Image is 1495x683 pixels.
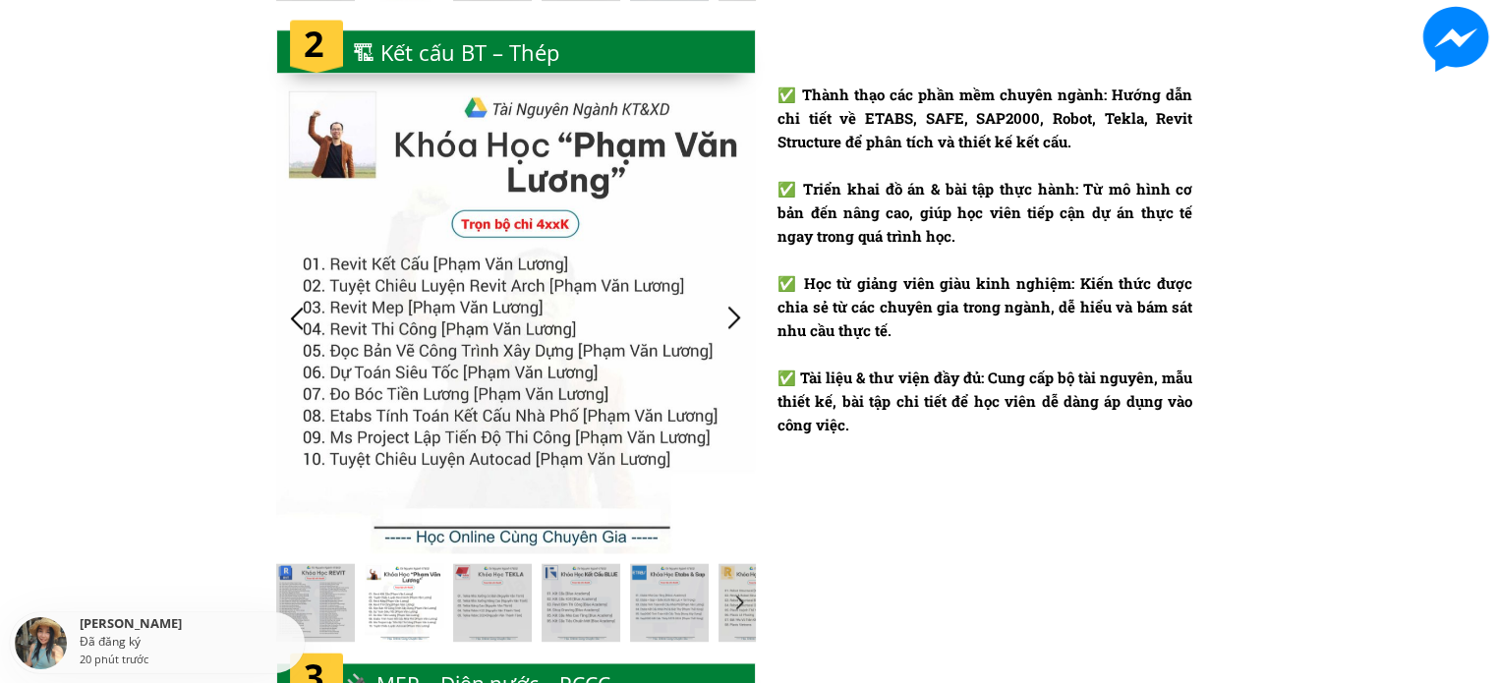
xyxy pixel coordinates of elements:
div: ✅ Thành thạo các phần mềm chuyên ngành: Hướng dẫn chi tiết về ETABS, SAFE, SAP2000, Robot, Tekla,... [777,83,1192,436]
h1: 2 [304,16,328,73]
div: Đã đăng ký [80,634,300,651]
div: 🏗 Kết cấu BT – Thép [353,35,582,70]
div: 20 phút trước [80,651,148,668]
div: [PERSON_NAME] [80,617,300,634]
